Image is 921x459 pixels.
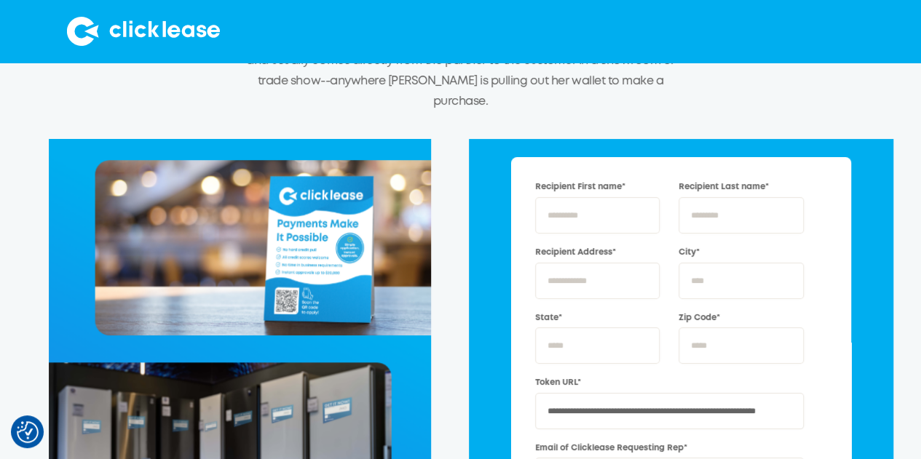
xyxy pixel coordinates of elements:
[679,181,803,193] label: Recipient Last name*
[17,421,39,443] button: Consent Preferences
[17,421,39,443] img: Revisit consent button
[535,442,804,455] label: Email of Clicklease Requesting Rep*
[535,247,660,259] label: Recipient Address*
[679,312,803,324] label: Zip Code*
[535,312,660,324] label: State*
[679,247,803,259] label: City*
[246,31,676,111] p: POP is Point-of-Purchase Marketing Materials. P OP is always customer-facing and usually comes di...
[535,377,804,389] label: Token URL*
[67,17,220,46] img: Clicklease logo
[535,181,660,193] label: Recipient First name*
